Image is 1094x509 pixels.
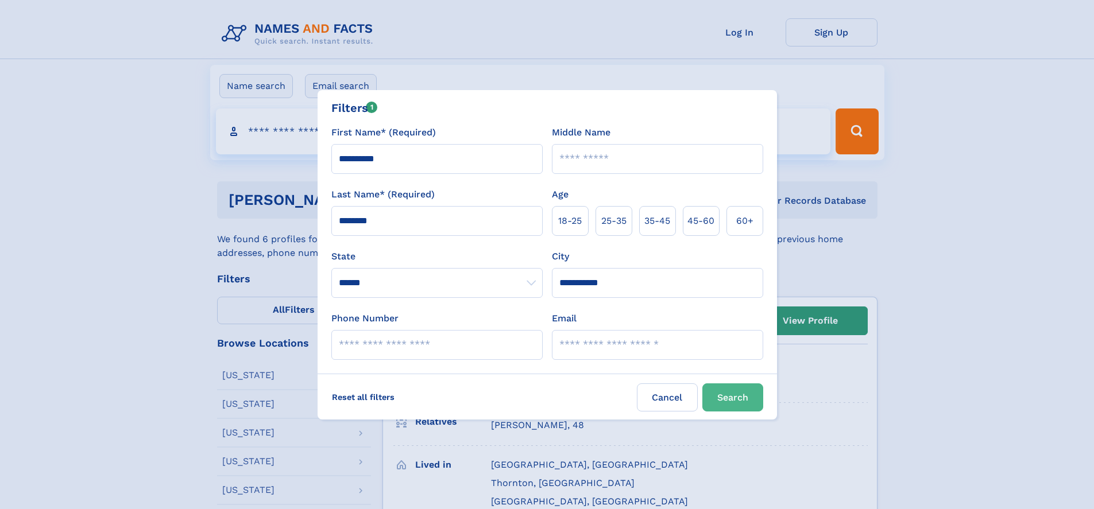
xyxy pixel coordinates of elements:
span: 35‑45 [644,214,670,228]
button: Search [702,383,763,411]
label: State [331,250,543,263]
label: First Name* (Required) [331,126,436,139]
span: 60+ [736,214,753,228]
label: Reset all filters [324,383,402,411]
label: Middle Name [552,126,610,139]
span: 18‑25 [558,214,582,228]
span: 25‑35 [601,214,627,228]
span: 45‑60 [687,214,714,228]
label: City [552,250,569,263]
label: Phone Number [331,312,399,325]
div: Filters [331,99,378,116]
label: Age [552,188,569,201]
label: Last Name* (Required) [331,188,435,201]
label: Cancel [637,383,698,411]
label: Email [552,312,577,325]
